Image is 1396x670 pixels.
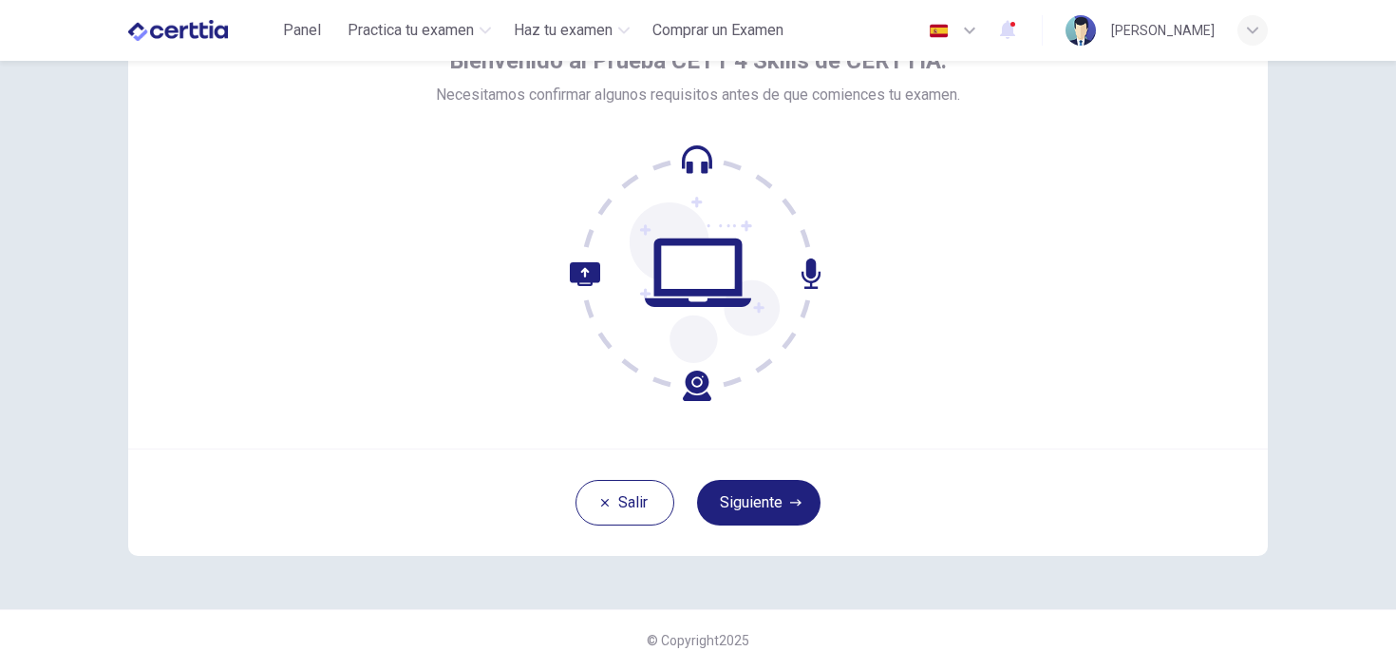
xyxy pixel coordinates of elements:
span: Panel [283,19,321,42]
button: Siguiente [697,480,821,526]
span: Practica tu examen [348,19,474,42]
button: Practica tu examen [340,13,499,48]
span: Comprar un Examen [652,19,783,42]
button: Haz tu examen [506,13,637,48]
img: CERTTIA logo [128,11,228,49]
a: CERTTIA logo [128,11,272,49]
button: Comprar un Examen [645,13,791,48]
button: Panel [272,13,332,48]
img: es [927,24,951,38]
div: [PERSON_NAME] [1111,19,1215,42]
span: © Copyright 2025 [647,633,749,648]
span: Bienvenido al Prueba CET1 4 Skills de CERTTIA. [449,46,947,76]
span: Haz tu examen [514,19,613,42]
img: Profile picture [1066,15,1096,46]
span: Necesitamos confirmar algunos requisitos antes de que comiences tu examen. [436,84,960,106]
button: Salir [575,480,674,526]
